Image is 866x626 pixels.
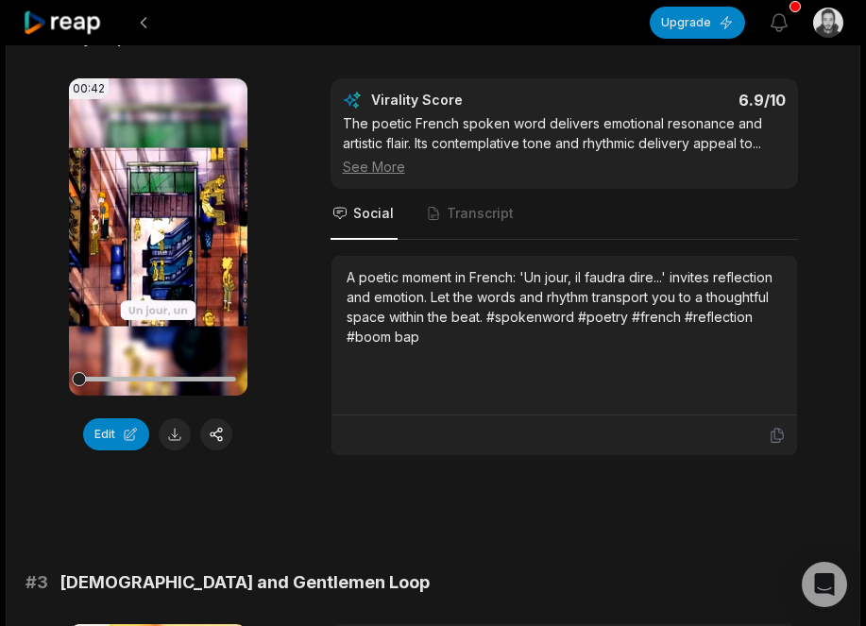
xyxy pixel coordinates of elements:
button: Upgrade [650,7,745,39]
button: Edit [83,418,149,450]
div: See More [343,157,786,177]
nav: Tabs [331,189,798,240]
span: Transcript [447,204,514,223]
span: # 3 [25,569,48,596]
div: The poetic French spoken word delivers emotional resonance and artistic flair. Its contemplative ... [343,113,786,177]
span: [DEMOGRAPHIC_DATA] and Gentlemen Loop [59,569,430,596]
span: Social [353,204,394,223]
div: Open Intercom Messenger [802,562,847,607]
div: A poetic moment in French: 'Un jour, il faudra dire...' invites reflection and emotion. Let the w... [347,267,782,347]
div: Virality Score [371,91,574,110]
div: 6.9 /10 [583,91,786,110]
video: Your browser does not support mp4 format. [69,78,247,396]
